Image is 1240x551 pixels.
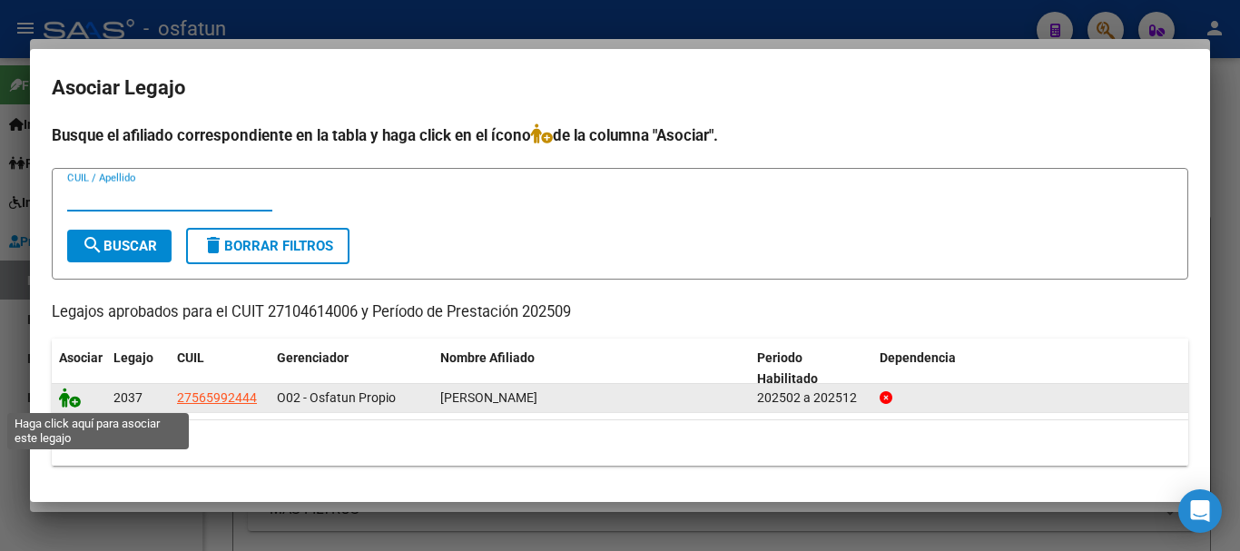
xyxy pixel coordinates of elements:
span: Periodo Habilitado [757,350,818,386]
div: 1 registros [52,420,1188,466]
datatable-header-cell: Dependencia [872,339,1189,398]
span: Dependencia [880,350,956,365]
div: Open Intercom Messenger [1178,489,1222,533]
span: Asociar [59,350,103,365]
h4: Busque el afiliado correspondiente en la tabla y haga click en el ícono de la columna "Asociar". [52,123,1188,147]
datatable-header-cell: Nombre Afiliado [433,339,750,398]
mat-icon: delete [202,234,224,256]
span: GARCIA GLENCROSS RAFAELA [440,390,537,405]
span: Borrar Filtros [202,238,333,254]
div: 202502 a 202512 [757,388,865,408]
span: Buscar [82,238,157,254]
h2: Asociar Legajo [52,71,1188,105]
datatable-header-cell: Asociar [52,339,106,398]
datatable-header-cell: CUIL [170,339,270,398]
datatable-header-cell: Gerenciador [270,339,433,398]
span: Nombre Afiliado [440,350,535,365]
span: 27565992444 [177,390,257,405]
button: Borrar Filtros [186,228,349,264]
span: O02 - Osfatun Propio [277,390,396,405]
datatable-header-cell: Periodo Habilitado [750,339,872,398]
button: Buscar [67,230,172,262]
p: Legajos aprobados para el CUIT 27104614006 y Período de Prestación 202509 [52,301,1188,324]
span: Legajo [113,350,153,365]
datatable-header-cell: Legajo [106,339,170,398]
span: CUIL [177,350,204,365]
span: Gerenciador [277,350,349,365]
span: 2037 [113,390,143,405]
mat-icon: search [82,234,103,256]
